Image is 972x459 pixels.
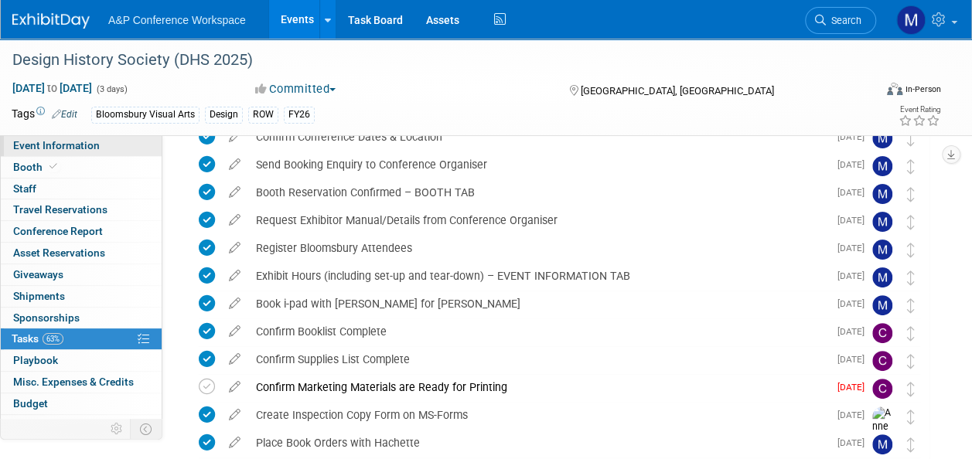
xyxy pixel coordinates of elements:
div: Confirm Marketing Materials are Ready for Printing [248,374,828,400]
span: Playbook [13,354,58,366]
span: (3 days) [95,84,128,94]
span: 63% [43,333,63,345]
img: Carly Bull [872,351,892,371]
div: Design History Society (DHS 2025) [7,46,861,74]
img: Matt Hambridge [872,128,892,148]
td: Tags [12,106,77,124]
span: Sponsorships [13,311,80,324]
a: Edit [52,109,77,120]
a: edit [221,185,248,199]
img: Matt Hambridge [872,184,892,204]
i: Move task [907,187,915,202]
i: Move task [907,326,915,341]
span: [DATE] [837,410,872,420]
i: Move task [907,298,915,313]
i: Move task [907,131,915,146]
a: edit [221,325,248,338]
span: [DATE] [837,159,872,170]
a: Booth [1,157,162,178]
span: [DATE] [837,437,872,448]
a: Playbook [1,350,162,371]
a: Sponsorships [1,308,162,328]
div: Place Book Orders with Hachette [248,430,828,456]
span: [DATE] [837,382,872,393]
a: edit [221,213,248,227]
a: edit [221,352,248,366]
span: Event Information [13,139,100,151]
a: Giveaways [1,264,162,285]
span: Asset Reservations [13,246,105,259]
span: [DATE] [837,187,872,198]
div: Request Exhibitor Manual/Details from Conference Organiser [248,207,828,233]
i: Move task [907,354,915,369]
div: ROW [248,107,278,123]
div: Confirm Booklist Complete [248,318,828,345]
img: Matt Hambridge [872,295,892,315]
img: Matt Hambridge [872,212,892,232]
span: [GEOGRAPHIC_DATA], [GEOGRAPHIC_DATA] [581,85,774,97]
span: Conference Report [13,225,103,237]
div: Event Format [806,80,941,104]
span: [DATE] [DATE] [12,81,93,95]
a: Travel Reservations [1,199,162,220]
a: edit [221,269,248,283]
span: Shipments [13,290,65,302]
img: Format-Inperson.png [887,83,902,95]
span: A&P Conference Workspace [108,14,246,26]
div: Design [205,107,243,123]
img: Matt Hambridge [872,156,892,176]
i: Move task [907,410,915,424]
div: Book i-pad with [PERSON_NAME] for [PERSON_NAME] [248,291,828,317]
span: [DATE] [837,298,872,309]
span: [DATE] [837,215,872,226]
div: Event Rating [899,106,940,114]
td: Toggle Event Tabs [131,419,162,439]
td: Personalize Event Tab Strip [104,419,131,439]
a: Tasks63% [1,328,162,349]
span: Search [826,15,861,26]
div: Send Booking Enquiry to Conference Organiser [248,151,828,178]
img: Matt Hambridge [872,267,892,287]
a: Event Information [1,135,162,156]
img: Matt Hambridge [896,5,926,35]
span: [DATE] [837,270,872,281]
a: edit [221,158,248,172]
i: Move task [907,382,915,396]
img: Carly Bull [872,323,892,343]
span: [DATE] [837,326,872,337]
a: ROI, Objectives & ROO [1,415,162,436]
div: Confirm Supplies List Complete [248,346,828,372]
div: Exhibit Hours (including set-up and tear-down) – EVENT INFORMATION TAB [248,263,828,289]
a: edit [221,130,248,144]
i: Move task [907,215,915,229]
a: edit [221,436,248,450]
span: Misc. Expenses & Credits [13,376,134,388]
div: Confirm Conference Dates & Location [248,124,828,150]
i: Move task [907,159,915,174]
div: In-Person [905,83,941,95]
a: edit [221,297,248,311]
button: Committed [250,81,342,97]
span: [DATE] [837,243,872,253]
a: edit [221,408,248,422]
span: [DATE] [837,131,872,142]
a: Asset Reservations [1,243,162,263]
span: to [45,82,60,94]
div: FY26 [284,107,315,123]
div: Register Bloomsbury Attendees [248,235,828,261]
span: Booth [13,161,60,173]
span: [DATE] [837,354,872,365]
span: Giveaways [13,268,63,280]
a: Staff [1,178,162,199]
span: ROI, Objectives & ROO [13,419,117,431]
a: edit [221,380,248,394]
div: Create Inspection Copy Form on MS-Forms [248,402,828,428]
img: Carly Bull [872,379,892,399]
img: Matt Hambridge [872,434,892,454]
i: Move task [907,270,915,285]
a: Search [805,7,876,34]
a: Conference Report [1,221,162,242]
a: Budget [1,393,162,414]
span: Tasks [12,332,63,345]
a: edit [221,241,248,255]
